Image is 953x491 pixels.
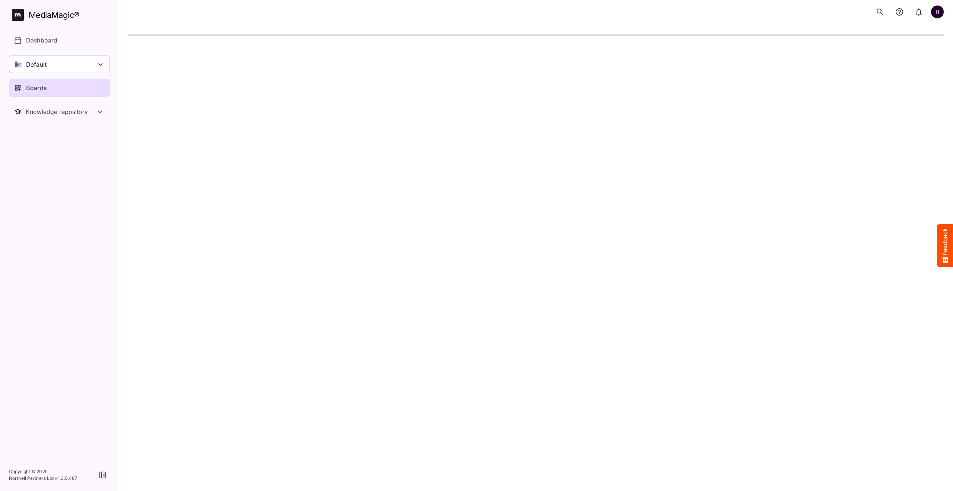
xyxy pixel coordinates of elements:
[873,4,887,19] button: search
[911,4,926,19] button: notifications
[26,108,96,115] div: Knowledge repository
[937,224,953,267] button: Feedback
[9,79,110,97] a: Boards
[892,4,907,19] button: notifications
[26,36,57,45] p: Dashboard
[9,103,110,121] nav: Knowledge repository
[26,83,47,92] p: Boards
[29,9,80,21] div: MediaMagic ®
[26,60,47,69] p: Default
[9,31,110,49] a: Dashboard
[931,5,944,19] div: H
[9,475,77,482] p: Northell Partners Ltd v 1.0.0.487
[9,468,77,475] p: Copyright © 2025
[9,103,110,121] button: Toggle Knowledge repository
[12,9,110,21] a: MediaMagic®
